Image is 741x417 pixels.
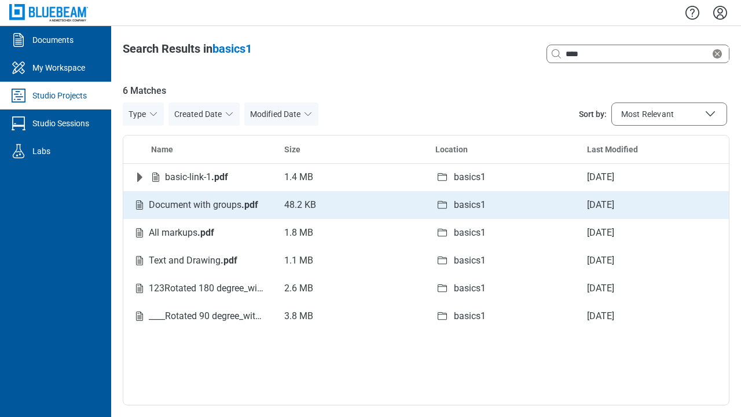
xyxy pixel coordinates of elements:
[435,170,449,184] svg: folder-icon
[578,302,729,330] td: [DATE]
[168,103,240,126] button: Created Date
[149,255,237,266] span: Text and Drawing
[9,114,28,133] svg: Studio Sessions
[149,283,519,294] span: 123Rotated 180 degree_with all markups & Custom Statuses (from web, Revu and iOS)
[32,62,85,74] div: My Workspace
[546,45,729,63] div: Clear search
[454,254,486,268] div: basics1
[275,163,427,191] td: 1.4 MB
[241,199,258,210] em: .pdf
[165,171,228,182] span: basic-link-1
[435,254,449,268] svg: folder-icon
[149,199,258,210] span: Document with groups
[578,219,729,247] td: [DATE]
[133,309,146,323] svg: File-icon
[212,42,252,56] span: basics1
[149,227,214,238] span: All markups
[32,34,74,46] div: Documents
[578,163,729,191] td: [DATE]
[435,309,449,323] svg: folder-icon
[579,108,607,120] span: Sort by:
[435,281,449,295] svg: folder-icon
[123,136,729,330] table: bb-data-table
[149,310,320,321] span: ____Rotated 90 degree_with all groups
[578,191,729,219] td: [DATE]
[710,47,729,61] div: Clear search
[221,255,237,266] em: .pdf
[275,302,427,330] td: 3.8 MB
[454,281,486,295] div: basics1
[123,84,729,98] span: 6 Matches
[32,90,87,101] div: Studio Projects
[123,41,252,57] div: Search Results in
[454,198,486,212] div: basics1
[32,118,89,129] div: Studio Sessions
[149,170,163,184] svg: File-icon
[197,227,214,238] em: .pdf
[621,108,674,120] span: Most Relevant
[9,4,88,21] img: Bluebeam, Inc.
[435,198,449,212] svg: folder-icon
[435,226,449,240] svg: folder-icon
[133,281,146,295] svg: File-icon
[9,142,28,160] svg: Labs
[275,219,427,247] td: 1.8 MB
[275,247,427,275] td: 1.1 MB
[211,171,228,182] em: .pdf
[275,191,427,219] td: 48.2 KB
[123,103,164,126] button: Type
[133,254,146,268] svg: File-icon
[244,103,318,126] button: Modified Date
[275,275,427,302] td: 2.6 MB
[32,145,50,157] div: Labs
[611,103,727,126] button: Sort by:
[578,275,729,302] td: [DATE]
[711,3,729,23] button: Settings
[578,247,729,275] td: [DATE]
[133,198,146,212] svg: File-icon
[133,226,146,240] svg: File-icon
[454,170,486,184] div: basics1
[454,226,486,240] div: basics1
[9,31,28,49] svg: Documents
[133,170,146,184] button: Expand row
[454,309,486,323] div: basics1
[9,86,28,105] svg: Studio Projects
[9,58,28,77] svg: My Workspace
